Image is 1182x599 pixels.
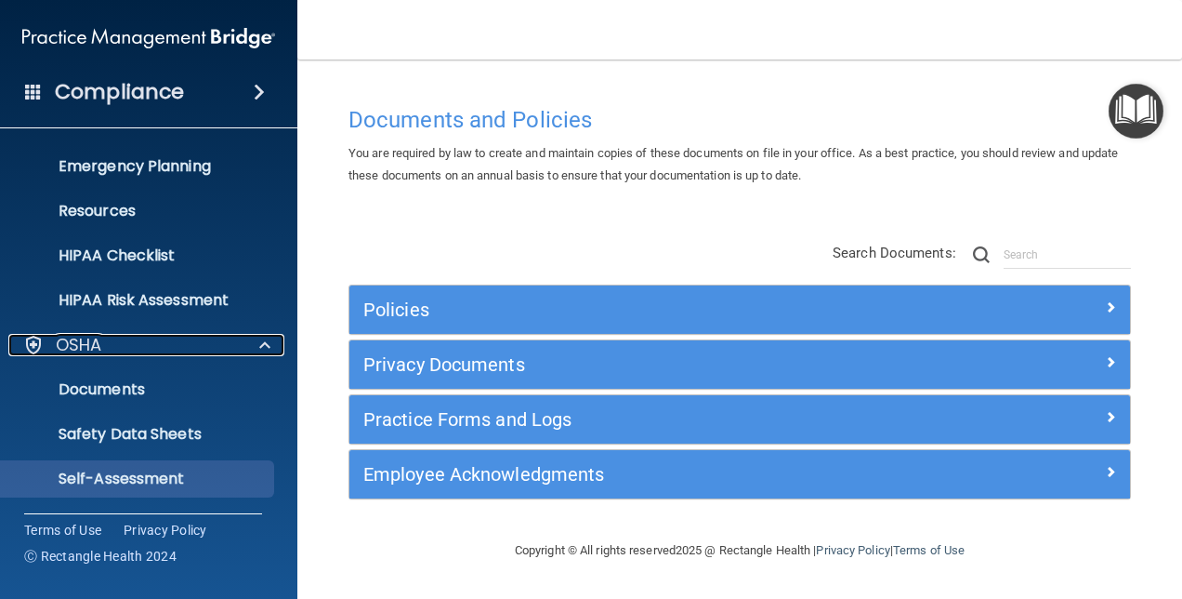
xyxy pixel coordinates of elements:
p: HIPAA Risk Assessment [12,291,266,310]
p: HIPAA Checklist [12,246,266,265]
a: Privacy Documents [363,350,1116,379]
a: OSHA [22,334,270,356]
a: Practice Forms and Logs [363,405,1116,434]
h5: Privacy Documents [363,354,921,375]
span: Ⓒ Rectangle Health 2024 [24,547,177,566]
a: Privacy Policy [816,543,889,557]
p: Self-Assessment [12,470,266,488]
p: Safety Data Sheets [12,425,266,444]
a: Terms of Use [893,543,965,557]
a: Employee Acknowledgments [363,459,1116,489]
h5: Practice Forms and Logs [363,409,921,430]
img: PMB logo [22,20,275,57]
input: Search [1004,241,1131,269]
h4: Compliance [55,79,184,105]
img: ic-search.3b580494.png [973,246,990,263]
button: Open Resource Center [1109,84,1163,139]
p: Resources [12,202,266,220]
span: Search Documents: [833,245,956,261]
h5: Policies [363,299,921,320]
a: Privacy Policy [124,521,207,539]
p: Documents [12,380,266,399]
div: Copyright © All rights reserved 2025 @ Rectangle Health | | [401,521,1079,580]
a: Policies [363,295,1116,325]
h5: Employee Acknowledgments [363,464,921,485]
p: Emergency Planning [12,157,266,176]
h4: Documents and Policies [348,108,1131,132]
a: Terms of Use [24,521,101,539]
p: OSHA [56,334,102,356]
span: You are required by law to create and maintain copies of these documents on file in your office. ... [348,146,1119,182]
